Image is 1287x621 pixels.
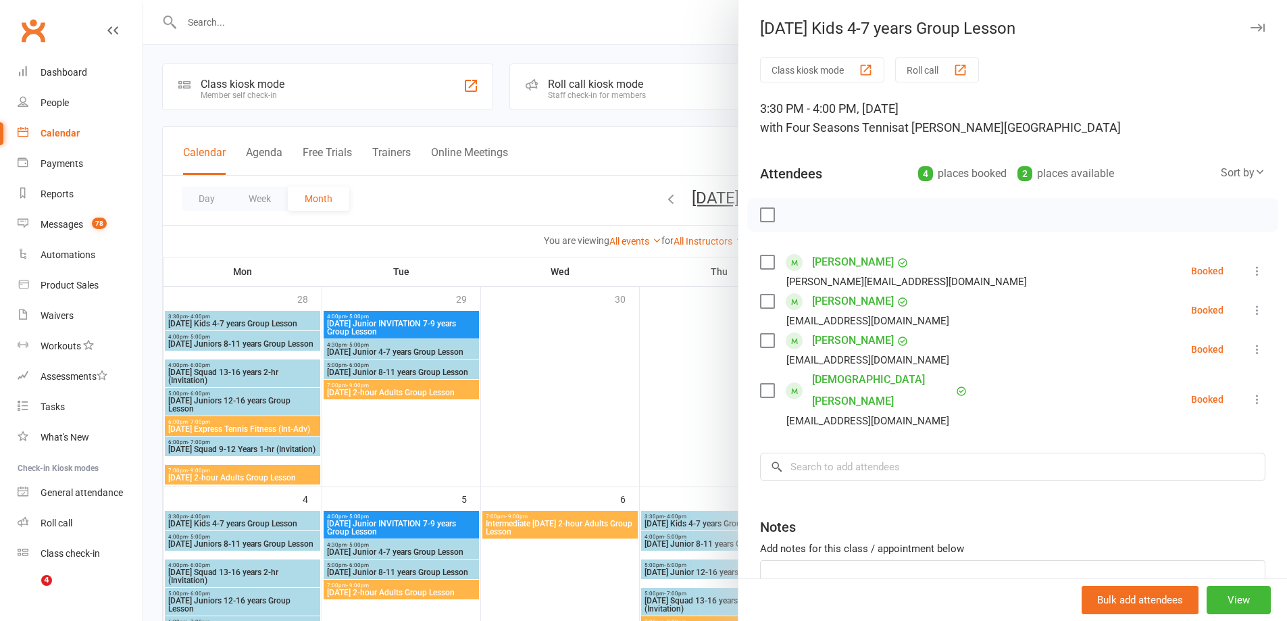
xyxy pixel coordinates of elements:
[812,330,894,351] a: [PERSON_NAME]
[812,369,953,412] a: [DEMOGRAPHIC_DATA][PERSON_NAME]
[41,432,89,443] div: What's New
[812,251,894,273] a: [PERSON_NAME]
[41,548,100,559] div: Class check-in
[1191,395,1223,404] div: Booked
[18,362,143,392] a: Assessments
[1017,164,1114,183] div: places available
[41,487,123,498] div: General attendance
[41,310,74,321] div: Waivers
[18,508,143,539] a: Roll call
[760,164,822,183] div: Attendees
[18,422,143,453] a: What's New
[18,118,143,149] a: Calendar
[18,209,143,240] a: Messages 78
[760,541,1265,557] div: Add notes for this class / appointment below
[18,240,143,270] a: Automations
[812,291,894,312] a: [PERSON_NAME]
[41,219,83,230] div: Messages
[18,392,143,422] a: Tasks
[41,341,81,351] div: Workouts
[41,158,83,169] div: Payments
[786,412,949,430] div: [EMAIL_ADDRESS][DOMAIN_NAME]
[41,575,52,586] span: 4
[92,218,107,229] span: 78
[41,67,87,78] div: Dashboard
[760,518,796,537] div: Notes
[1207,586,1271,614] button: View
[18,88,143,118] a: People
[41,371,107,382] div: Assessments
[41,401,65,412] div: Tasks
[41,128,80,139] div: Calendar
[18,539,143,569] a: Class kiosk mode
[1191,266,1223,276] div: Booked
[41,249,95,260] div: Automations
[1191,305,1223,315] div: Booked
[1017,166,1032,181] div: 2
[760,453,1265,481] input: Search to add attendees
[18,331,143,362] a: Workouts
[18,301,143,331] a: Waivers
[18,179,143,209] a: Reports
[41,280,99,291] div: Product Sales
[918,166,933,181] div: 4
[760,99,1265,137] div: 3:30 PM - 4:00 PM, [DATE]
[1191,345,1223,354] div: Booked
[786,273,1027,291] div: [PERSON_NAME][EMAIL_ADDRESS][DOMAIN_NAME]
[1221,164,1265,182] div: Sort by
[918,164,1007,183] div: places booked
[786,351,949,369] div: [EMAIL_ADDRESS][DOMAIN_NAME]
[1082,586,1198,614] button: Bulk add attendees
[760,57,884,82] button: Class kiosk mode
[16,14,50,47] a: Clubworx
[18,57,143,88] a: Dashboard
[786,312,949,330] div: [EMAIL_ADDRESS][DOMAIN_NAME]
[18,270,143,301] a: Product Sales
[738,19,1287,38] div: [DATE] Kids 4-7 years Group Lesson
[760,120,898,134] span: with Four Seasons Tennis
[895,57,979,82] button: Roll call
[41,189,74,199] div: Reports
[18,149,143,179] a: Payments
[18,478,143,508] a: General attendance kiosk mode
[898,120,1121,134] span: at [PERSON_NAME][GEOGRAPHIC_DATA]
[41,97,69,108] div: People
[14,575,46,607] iframe: Intercom live chat
[41,518,72,528] div: Roll call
